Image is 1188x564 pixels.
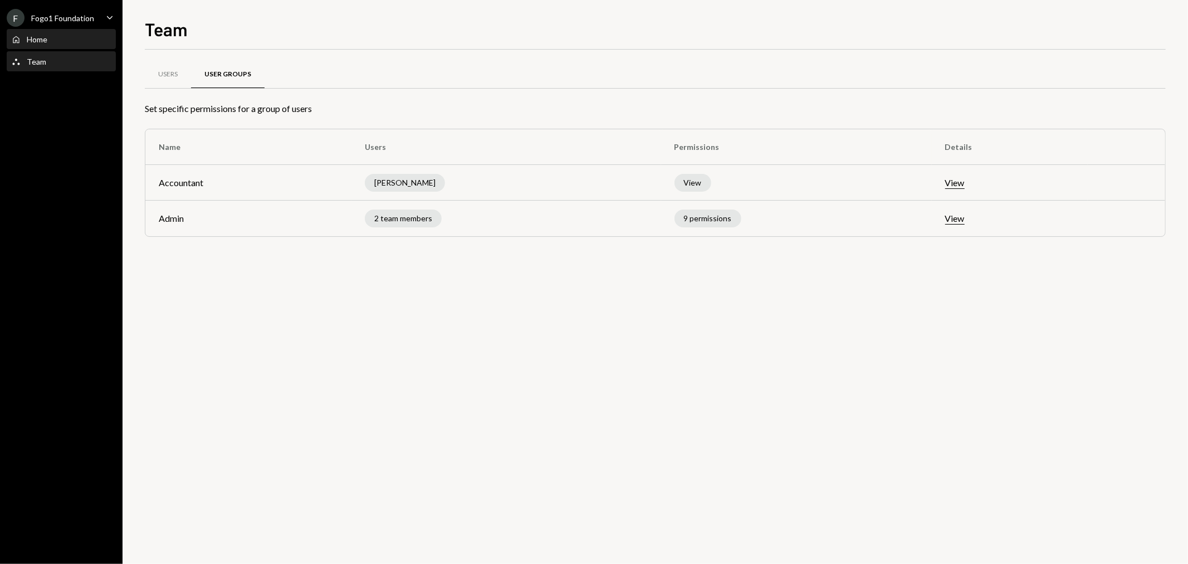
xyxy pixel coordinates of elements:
[145,102,1166,115] div: Set specific permissions for a group of users
[145,18,188,40] h1: Team
[31,13,94,23] div: Fogo1 Foundation
[945,177,965,189] button: View
[145,201,351,236] td: Admin
[365,174,445,192] div: [PERSON_NAME]
[145,61,191,89] a: Users
[945,213,965,225] button: View
[674,174,711,192] div: View
[145,165,351,201] td: Accountant
[204,70,251,79] div: User Groups
[27,57,46,66] div: Team
[661,129,932,165] th: Permissions
[191,61,265,89] a: User Groups
[365,210,442,227] div: 2 team members
[7,51,116,71] a: Team
[27,35,47,44] div: Home
[674,210,741,227] div: 9 permissions
[932,129,1088,165] th: Details
[7,9,25,27] div: F
[351,129,661,165] th: Users
[7,29,116,49] a: Home
[145,129,351,165] th: Name
[158,70,178,79] div: Users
